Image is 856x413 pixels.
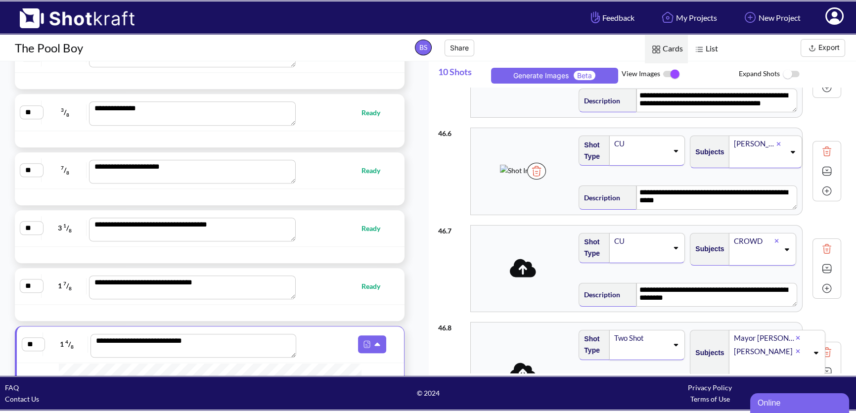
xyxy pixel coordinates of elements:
span: 8 [66,169,69,175]
span: Subjects [690,345,724,361]
span: View Images [622,64,739,85]
span: Ready [361,223,390,234]
span: 1 [63,223,66,229]
span: Subjects [690,241,724,257]
div: 46 . 6 [438,123,466,139]
img: Pdf Icon [360,338,373,351]
a: Contact Us [5,395,39,403]
img: Add Icon [742,9,759,26]
img: Trash Icon [527,163,546,180]
span: Beta [574,71,595,80]
div: CU [613,137,668,150]
img: Hand Icon [588,9,602,26]
span: Ready [361,165,390,176]
div: [PERSON_NAME] [733,345,796,358]
span: 7 [63,280,66,286]
span: Ready [361,107,390,118]
img: Trash Icon [819,144,834,159]
span: Cards [645,35,688,63]
div: Mayor [PERSON_NAME] [733,331,796,345]
a: New Project [734,4,808,31]
span: Shot Type [579,331,604,359]
iframe: chat widget [750,391,851,413]
button: Generate ImagesBeta [491,68,618,84]
div: CROWD [733,234,774,248]
span: / [44,162,87,178]
span: BS [415,40,432,55]
div: Two Shot [613,331,668,345]
img: ToggleOff Icon [780,64,802,85]
span: 8 [71,344,74,350]
span: Description [579,189,620,206]
span: Feedback [588,12,634,23]
span: 7 [61,165,64,171]
img: Trash Icon [819,345,834,360]
span: Subjects [690,144,724,160]
span: 3 [61,107,64,113]
img: Expand Icon [819,164,834,179]
span: © 2024 [287,387,569,399]
div: Terms of Use [569,393,851,405]
span: List [688,35,723,63]
span: Description [579,286,620,303]
div: [PERSON_NAME] [733,137,776,150]
img: Add Icon [819,184,834,198]
button: Share [445,40,474,56]
img: Export Icon [806,42,818,54]
img: Add Icon [819,281,834,296]
img: Expand Icon [819,261,834,276]
a: FAQ [5,383,19,392]
span: Shot Type [579,234,604,262]
div: Privacy Policy [569,382,851,393]
img: Trash Icon [819,241,834,256]
img: Home Icon [659,9,676,26]
span: 3 / [44,220,87,236]
div: CU [613,234,668,248]
span: 8 [69,285,72,291]
div: 46 . 8 [438,317,466,333]
a: My Projects [652,4,724,31]
img: Shot Image [500,165,541,176]
span: 4 [65,339,68,345]
div: 46 . 7 [438,220,466,236]
span: 1 / [44,278,87,294]
img: Add Icon [819,80,834,95]
span: Description [579,92,620,109]
span: Shot Type [579,137,604,165]
img: ToggleOn Icon [660,64,682,85]
span: 8 [66,111,69,117]
img: List Icon [693,43,706,56]
span: Ready [361,280,390,292]
span: 10 Shots [438,61,488,88]
button: Export [801,39,845,57]
span: 1 / [45,336,88,352]
img: Expand Icon [819,365,834,379]
span: / [44,104,87,120]
img: Card Icon [650,43,663,56]
span: Expand Shots [739,64,856,85]
span: 8 [69,227,72,233]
